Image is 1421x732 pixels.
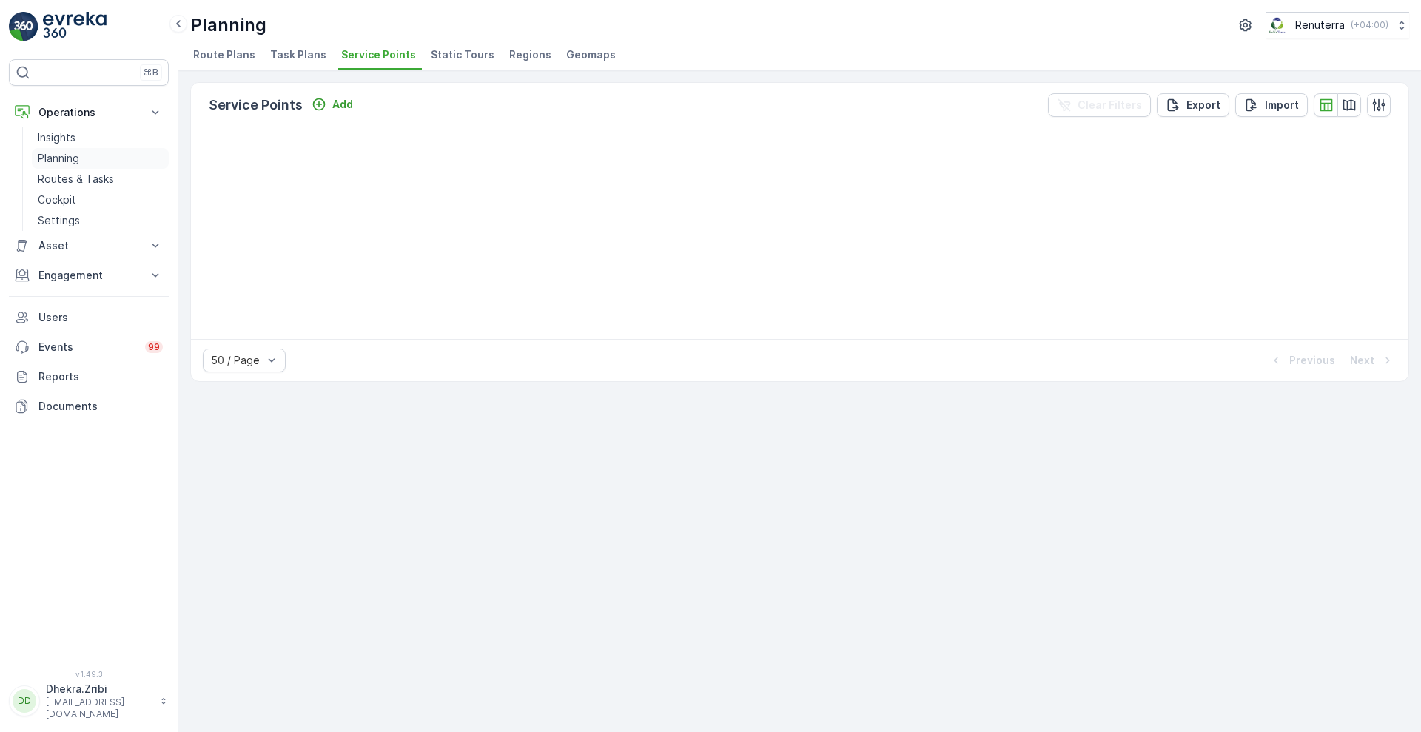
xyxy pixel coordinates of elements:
[32,127,169,148] a: Insights
[1266,17,1289,33] img: Screenshot_2024-07-26_at_13.33.01.png
[38,213,80,228] p: Settings
[9,362,169,392] a: Reports
[46,682,152,696] p: Dhekra.Zribi
[9,12,38,41] img: logo
[1078,98,1142,113] p: Clear Filters
[209,95,303,115] p: Service Points
[32,148,169,169] a: Planning
[1267,352,1337,369] button: Previous
[9,392,169,421] a: Documents
[144,67,158,78] p: ⌘B
[431,47,494,62] span: Static Tours
[38,105,139,120] p: Operations
[1186,98,1220,113] p: Export
[13,689,36,713] div: DD
[1266,12,1409,38] button: Renuterra(+04:00)
[566,47,616,62] span: Geomaps
[9,303,169,332] a: Users
[341,47,416,62] span: Service Points
[9,98,169,127] button: Operations
[1048,93,1151,117] button: Clear Filters
[38,340,136,355] p: Events
[38,130,75,145] p: Insights
[148,341,160,353] p: 99
[38,268,139,283] p: Engagement
[38,369,163,384] p: Reports
[1295,18,1345,33] p: Renuterra
[1235,93,1308,117] button: Import
[190,13,266,37] p: Planning
[1265,98,1299,113] p: Import
[9,670,169,679] span: v 1.49.3
[1157,93,1229,117] button: Export
[38,399,163,414] p: Documents
[1289,353,1335,368] p: Previous
[270,47,326,62] span: Task Plans
[332,97,353,112] p: Add
[46,696,152,720] p: [EMAIL_ADDRESS][DOMAIN_NAME]
[306,95,359,113] button: Add
[1348,352,1397,369] button: Next
[1350,353,1374,368] p: Next
[193,47,255,62] span: Route Plans
[9,261,169,290] button: Engagement
[9,332,169,362] a: Events99
[9,231,169,261] button: Asset
[32,169,169,189] a: Routes & Tasks
[32,189,169,210] a: Cockpit
[43,12,107,41] img: logo_light-DOdMpM7g.png
[38,172,114,187] p: Routes & Tasks
[38,310,163,325] p: Users
[38,192,76,207] p: Cockpit
[1351,19,1388,31] p: ( +04:00 )
[32,210,169,231] a: Settings
[38,151,79,166] p: Planning
[38,238,139,253] p: Asset
[9,682,169,720] button: DDDhekra.Zribi[EMAIL_ADDRESS][DOMAIN_NAME]
[509,47,551,62] span: Regions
